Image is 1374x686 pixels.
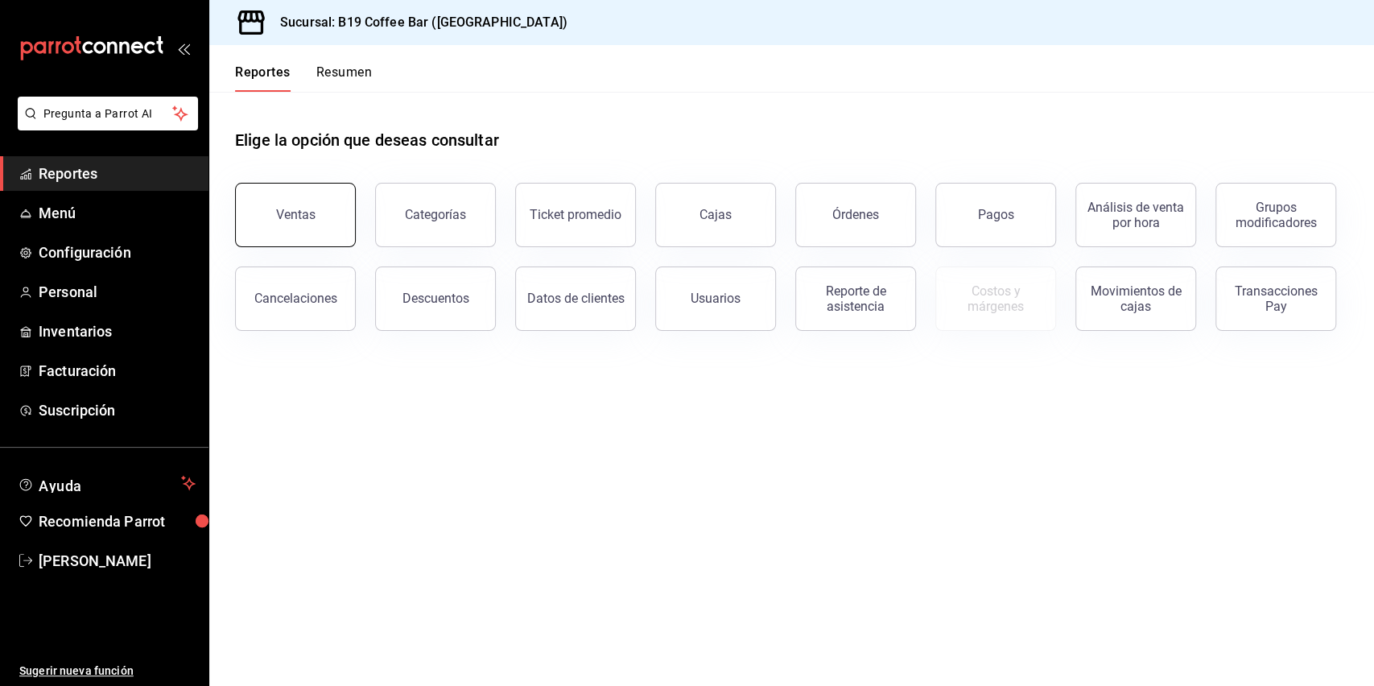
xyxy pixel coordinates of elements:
[177,42,190,55] button: open_drawer_menu
[935,267,1056,331] button: Contrata inventarios para ver este reporte
[39,360,196,382] span: Facturación
[39,320,196,342] span: Inventarios
[1075,267,1196,331] button: Movimientos de cajas
[405,207,466,222] div: Categorías
[254,291,337,306] div: Cancelaciones
[375,183,496,247] button: Categorías
[18,97,198,130] button: Pregunta a Parrot AI
[1215,183,1336,247] button: Grupos modificadores
[1226,283,1326,314] div: Transacciones Pay
[946,283,1046,314] div: Costos y márgenes
[935,183,1056,247] button: Pagos
[1086,200,1186,230] div: Análisis de venta por hora
[11,117,198,134] a: Pregunta a Parrot AI
[1086,283,1186,314] div: Movimientos de cajas
[795,267,916,331] button: Reporte de asistencia
[267,13,567,32] h3: Sucursal: B19 Coffee Bar ([GEOGRAPHIC_DATA])
[39,473,175,493] span: Ayuda
[655,183,776,247] a: Cajas
[39,281,196,303] span: Personal
[43,105,173,122] span: Pregunta a Parrot AI
[978,207,1014,222] div: Pagos
[655,267,776,331] button: Usuarios
[832,207,879,222] div: Órdenes
[235,183,356,247] button: Ventas
[316,64,372,92] button: Resumen
[235,64,291,92] button: Reportes
[806,283,906,314] div: Reporte de asistencia
[39,202,196,224] span: Menú
[276,207,316,222] div: Ventas
[39,163,196,184] span: Reportes
[235,267,356,331] button: Cancelaciones
[39,399,196,421] span: Suscripción
[691,291,741,306] div: Usuarios
[235,64,372,92] div: navigation tabs
[1215,267,1336,331] button: Transacciones Pay
[39,510,196,532] span: Recomienda Parrot
[39,550,196,572] span: [PERSON_NAME]
[19,663,196,680] span: Sugerir nueva función
[699,205,732,225] div: Cajas
[795,183,916,247] button: Órdenes
[375,267,496,331] button: Descuentos
[1226,200,1326,230] div: Grupos modificadores
[515,183,636,247] button: Ticket promedio
[402,291,469,306] div: Descuentos
[530,207,621,222] div: Ticket promedio
[515,267,636,331] button: Datos de clientes
[1075,183,1196,247] button: Análisis de venta por hora
[527,291,625,306] div: Datos de clientes
[235,128,499,152] h1: Elige la opción que deseas consultar
[39,242,196,263] span: Configuración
